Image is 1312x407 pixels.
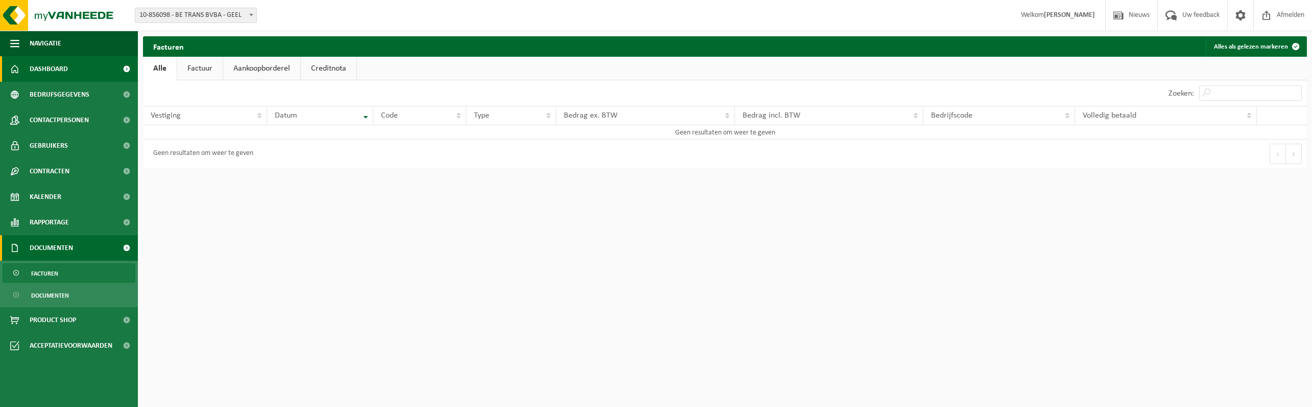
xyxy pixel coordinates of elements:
span: Bedrijfscode [931,111,972,120]
span: Documenten [30,235,73,261]
button: Previous [1270,144,1286,164]
span: Navigatie [30,31,61,56]
span: Bedrijfsgegevens [30,82,89,107]
button: Next [1286,144,1302,164]
button: Alles als gelezen markeren [1206,36,1306,57]
span: Contactpersonen [30,107,89,133]
span: 10-856098 - BE TRANS BVBA - GEEL [135,8,256,22]
span: Documenten [31,286,69,305]
span: Product Shop [30,307,76,333]
span: Gebruikers [30,133,68,159]
span: Contracten [30,159,69,184]
span: Volledig betaald [1083,111,1136,120]
a: Creditnota [301,57,356,80]
a: Documenten [3,285,135,305]
a: Factuur [177,57,223,80]
span: Facturen [31,264,58,283]
label: Zoeken: [1168,89,1194,98]
a: Aankoopborderel [223,57,300,80]
span: Type [474,111,489,120]
span: Kalender [30,184,61,210]
span: Datum [275,111,297,120]
span: Vestiging [151,111,181,120]
div: Geen resultaten om weer te geven [148,145,253,163]
span: Rapportage [30,210,69,235]
h2: Facturen [143,36,194,56]
span: Acceptatievoorwaarden [30,333,112,358]
span: Dashboard [30,56,68,82]
span: Bedrag ex. BTW [564,111,617,120]
span: Code [381,111,398,120]
strong: [PERSON_NAME] [1044,11,1095,19]
td: Geen resultaten om weer te geven [143,125,1307,140]
span: 10-856098 - BE TRANS BVBA - GEEL [135,8,257,23]
a: Facturen [3,263,135,283]
span: Bedrag incl. BTW [743,111,800,120]
a: Alle [143,57,177,80]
